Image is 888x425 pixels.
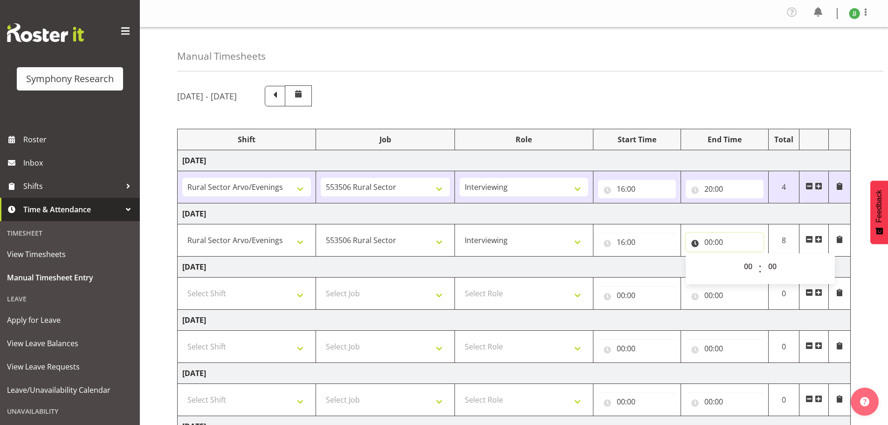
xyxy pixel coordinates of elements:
[758,257,762,280] span: :
[7,271,133,285] span: Manual Timesheet Entry
[768,224,799,257] td: 8
[26,72,114,86] div: Symphony Research
[598,392,676,411] input: Click to select...
[7,383,133,397] span: Leave/Unavailability Calendar
[598,134,676,145] div: Start Time
[2,332,138,355] a: View Leave Balances
[2,266,138,289] a: Manual Timesheet Entry
[849,8,860,19] img: joshua-joel11891.jpg
[23,179,121,193] span: Shifts
[686,392,764,411] input: Click to select...
[2,308,138,332] a: Apply for Leave
[23,202,121,216] span: Time & Attendance
[598,339,676,358] input: Click to select...
[178,363,851,384] td: [DATE]
[23,156,135,170] span: Inbox
[598,180,676,198] input: Click to select...
[768,331,799,363] td: 0
[860,397,869,406] img: help-xxl-2.png
[7,23,84,42] img: Rosterit website logo
[7,247,133,261] span: View Timesheets
[686,180,764,198] input: Click to select...
[177,51,266,62] h4: Manual Timesheets
[773,134,795,145] div: Total
[2,355,138,378] a: View Leave Requests
[875,190,883,223] span: Feedback
[598,286,676,305] input: Click to select...
[2,243,138,266] a: View Timesheets
[178,150,851,171] td: [DATE]
[23,132,135,146] span: Roster
[178,310,851,331] td: [DATE]
[2,378,138,402] a: Leave/Unavailability Calendar
[178,203,851,224] td: [DATE]
[870,181,888,244] button: Feedback - Show survey
[686,134,764,145] div: End Time
[7,336,133,350] span: View Leave Balances
[7,360,133,374] span: View Leave Requests
[768,171,799,203] td: 4
[321,134,449,145] div: Job
[177,91,237,101] h5: [DATE] - [DATE]
[768,278,799,310] td: 0
[460,134,588,145] div: Role
[598,233,676,251] input: Click to select...
[686,286,764,305] input: Click to select...
[7,313,133,327] span: Apply for Leave
[2,289,138,308] div: Leave
[2,223,138,243] div: Timesheet
[2,402,138,421] div: Unavailability
[768,384,799,416] td: 0
[686,339,764,358] input: Click to select...
[686,233,764,251] input: Click to select...
[178,257,851,278] td: [DATE]
[182,134,311,145] div: Shift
